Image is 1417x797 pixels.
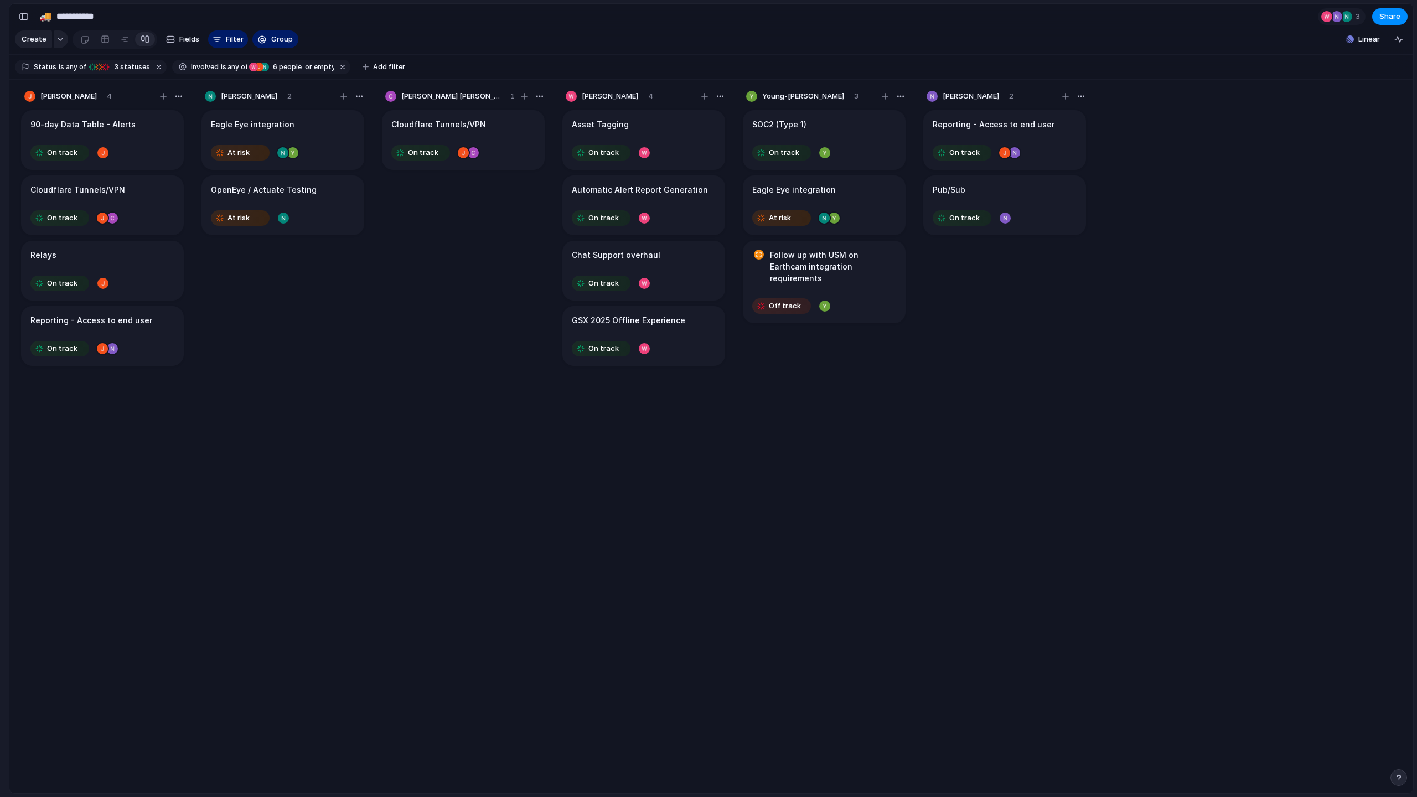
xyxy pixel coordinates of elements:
div: Pub/SubOn track [923,175,1086,235]
span: Group [271,34,293,45]
div: OpenEye / Actuate TestingAt risk [201,175,364,235]
span: On track [47,147,77,158]
div: Asset TaggingOn track [562,110,725,170]
button: Fields [162,30,204,48]
div: Eagle Eye integrationAt risk [201,110,364,170]
button: On track [28,275,92,292]
span: On track [588,147,619,158]
div: SOC2 (Type 1)On track [743,110,906,170]
span: On track [408,147,438,158]
h1: Eagle Eye integration [752,184,836,196]
button: isany of [56,61,88,73]
h1: Follow up with USM on Earthcam integration requirements [770,249,896,284]
button: On track [569,144,633,162]
button: Group [252,30,298,48]
span: On track [949,213,980,224]
span: Involved [191,62,219,72]
span: On track [588,343,619,354]
h1: Asset Tagging [572,118,629,131]
span: On track [949,147,980,158]
h1: Eagle Eye integration [211,118,294,131]
span: At risk [769,213,791,224]
h1: Reporting - Access to end user [30,314,152,327]
div: Reporting - Access to end userOn track [923,110,1086,170]
div: RelaysOn track [21,241,184,301]
span: 6 [270,63,279,71]
div: Cloudflare Tunnels/VPNOn track [382,110,545,170]
span: On track [769,147,799,158]
span: 3 [111,63,120,71]
span: any of [226,62,248,72]
span: At risk [227,213,250,224]
span: On track [588,278,619,289]
button: On track [569,340,633,358]
h1: Reporting - Access to end user [933,118,1054,131]
button: At risk [208,144,272,162]
div: Follow up with USM on Earthcam integration requirementsOff track [743,241,906,323]
span: is [59,62,64,72]
h1: Chat Support overhaul [572,249,660,261]
span: Filter [226,34,244,45]
h1: Cloudflare Tunnels/VPN [391,118,486,131]
div: Reporting - Access to end userOn track [21,306,184,366]
h1: Relays [30,249,56,261]
button: On track [569,209,633,227]
button: Filter [208,30,248,48]
div: 90-day Data Table - AlertsOn track [21,110,184,170]
button: isany of [219,61,250,73]
div: Eagle Eye integrationAt risk [743,175,906,235]
span: On track [47,278,77,289]
span: 4 [648,91,653,102]
div: Automatic Alert Report GenerationOn track [562,175,725,235]
button: On track [569,275,633,292]
span: 2 [1009,91,1013,102]
span: [PERSON_NAME] [40,91,97,102]
span: statuses [111,62,150,72]
button: On track [930,144,994,162]
span: 1 [510,91,515,102]
span: Create [22,34,46,45]
span: Linear [1358,34,1380,45]
span: people [270,62,302,72]
span: At risk [227,147,250,158]
button: On track [389,144,453,162]
span: Status [34,62,56,72]
button: Create [15,30,52,48]
button: On track [28,144,92,162]
span: Off track [769,301,801,312]
span: Young-[PERSON_NAME] [762,91,844,102]
h1: 90-day Data Table - Alerts [30,118,136,131]
button: 3 statuses [87,61,152,73]
button: Share [1372,8,1408,25]
div: GSX 2025 Offline ExperienceOn track [562,306,725,366]
span: [PERSON_NAME] [PERSON_NAME] [401,91,500,102]
span: 3 [854,91,859,102]
span: On track [588,213,619,224]
h1: GSX 2025 Offline Experience [572,314,685,327]
span: [PERSON_NAME] [582,91,638,102]
button: On track [28,209,92,227]
button: On track [749,144,814,162]
h1: SOC2 (Type 1) [752,118,806,131]
h1: Cloudflare Tunnels/VPN [30,184,125,196]
button: At risk [208,209,272,227]
h1: OpenEye / Actuate Testing [211,184,317,196]
button: Add filter [356,59,412,75]
span: 2 [287,91,292,102]
button: At risk [749,209,814,227]
span: any of [64,62,86,72]
button: Off track [749,297,814,315]
span: On track [47,213,77,224]
button: Linear [1342,31,1384,48]
span: [PERSON_NAME] [221,91,277,102]
h1: Automatic Alert Report Generation [572,184,708,196]
span: or empty [303,62,334,72]
span: 4 [107,91,112,102]
div: Chat Support overhaulOn track [562,241,725,301]
span: is [221,62,226,72]
span: Share [1379,11,1400,22]
button: On track [930,209,994,227]
div: Cloudflare Tunnels/VPNOn track [21,175,184,235]
span: On track [47,343,77,354]
button: 6 peopleor empty [249,61,336,73]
